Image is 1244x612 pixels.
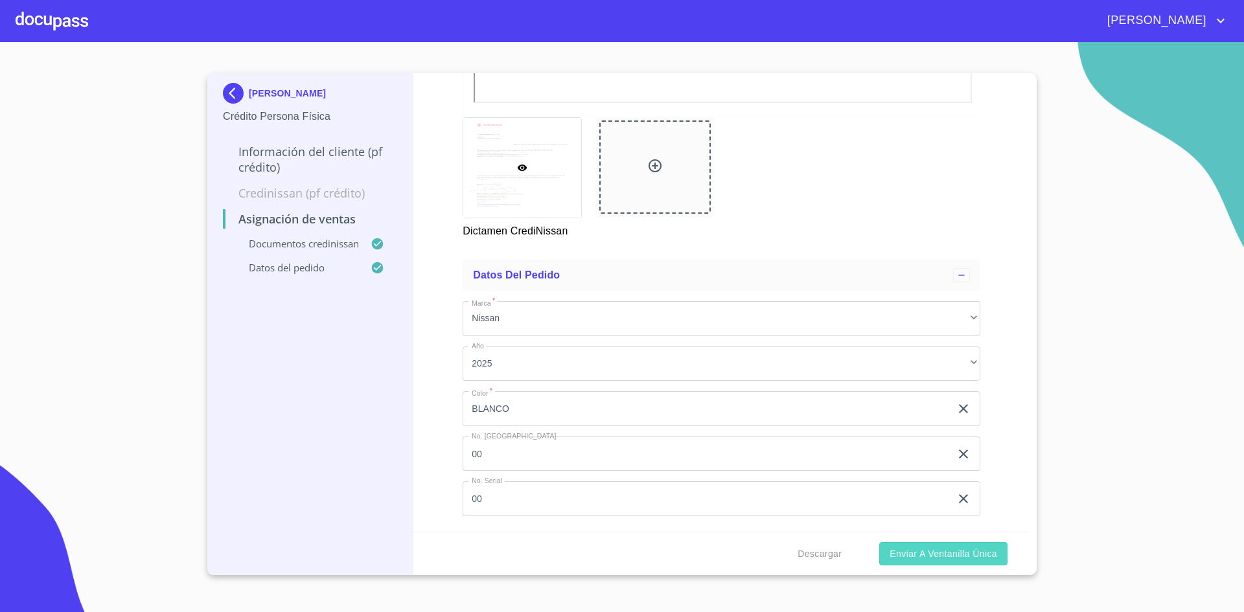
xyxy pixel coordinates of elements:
[798,546,842,562] span: Descargar
[1098,10,1228,31] button: account of current user
[956,401,971,416] button: clear input
[890,546,997,562] span: Enviar a Ventanilla única
[463,301,980,336] div: Nissan
[879,542,1008,566] button: Enviar a Ventanilla única
[956,491,971,506] button: clear input
[463,218,581,239] p: Dictamen CrediNissan
[223,109,397,124] p: Crédito Persona Física
[249,88,326,98] p: [PERSON_NAME]
[223,144,397,175] p: Información del cliente (PF crédito)
[956,446,971,462] button: clear input
[223,237,371,250] p: Documentos CrediNissan
[223,261,371,274] p: Datos del pedido
[1098,10,1213,31] span: [PERSON_NAME]
[223,83,249,104] img: Docupass spot blue
[463,346,980,381] div: 2025
[792,542,847,566] button: Descargar
[223,185,397,201] p: Credinissan (PF crédito)
[473,269,560,280] span: Datos del pedido
[223,83,397,109] div: [PERSON_NAME]
[463,260,980,291] div: Datos del pedido
[223,211,397,227] p: Asignación de Ventas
